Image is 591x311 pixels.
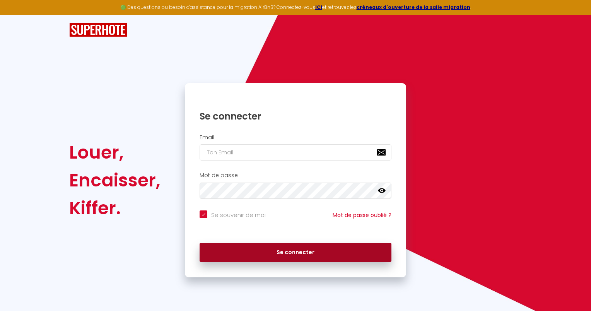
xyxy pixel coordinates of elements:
[69,166,161,194] div: Encaisser,
[333,211,391,219] a: Mot de passe oublié ?
[200,243,391,262] button: Se connecter
[69,23,127,37] img: SuperHote logo
[357,4,470,10] a: créneaux d'ouverture de la salle migration
[315,4,322,10] a: ICI
[200,134,391,141] h2: Email
[69,138,161,166] div: Louer,
[69,194,161,222] div: Kiffer.
[200,110,391,122] h1: Se connecter
[200,172,391,179] h2: Mot de passe
[200,144,391,161] input: Ton Email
